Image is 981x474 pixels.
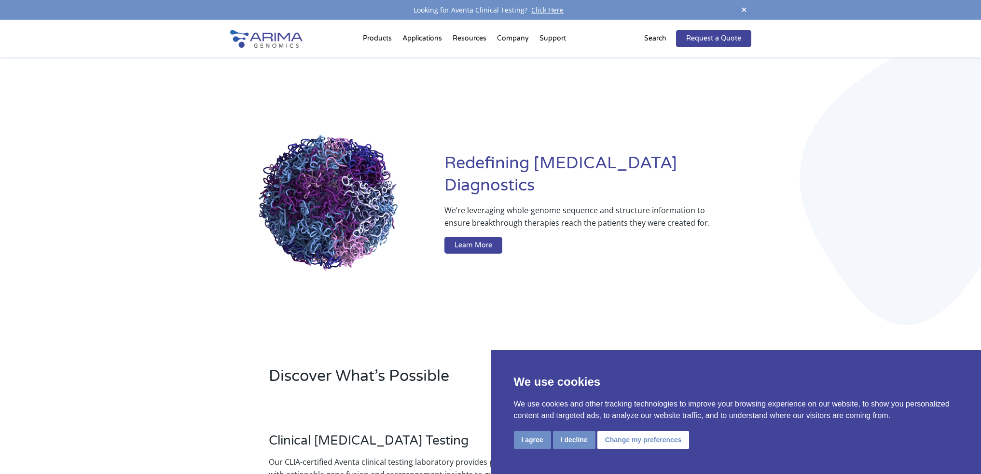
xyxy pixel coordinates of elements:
img: Arima-Genomics-logo [230,30,303,48]
button: I decline [553,431,595,449]
h2: Discover What’s Possible [269,366,614,394]
button: Change my preferences [597,431,690,449]
h3: Clinical [MEDICAL_DATA] Testing [269,433,531,456]
p: We use cookies [514,373,958,391]
a: Learn More [444,237,502,254]
p: We use cookies and other tracking technologies to improve your browsing experience on our website... [514,398,958,421]
h1: Redefining [MEDICAL_DATA] Diagnostics [444,152,751,204]
p: Search [644,32,666,45]
a: Request a Quote [676,30,751,47]
div: Looking for Aventa Clinical Testing? [230,4,751,16]
a: Click Here [527,5,567,14]
button: I agree [514,431,551,449]
p: We’re leveraging whole-genome sequence and structure information to ensure breakthrough therapies... [444,204,712,237]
